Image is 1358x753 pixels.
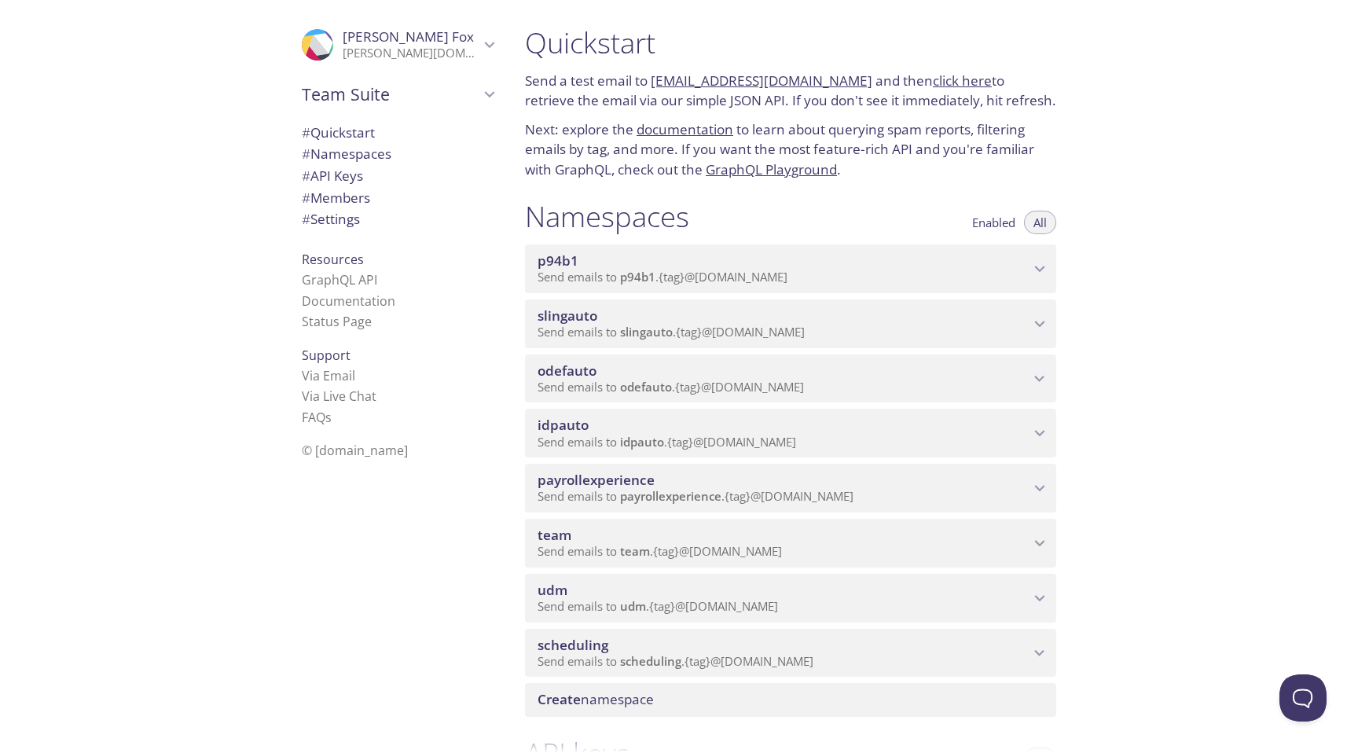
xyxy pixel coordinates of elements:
[538,362,596,380] span: odefauto
[538,526,571,544] span: team
[538,307,597,325] span: slingauto
[302,367,355,384] a: Via Email
[302,189,370,207] span: Members
[538,269,787,285] span: Send emails to . {tag} @[DOMAIN_NAME]
[289,19,506,71] div: David Fox
[933,72,992,90] a: click here
[620,598,646,614] span: udm
[302,442,408,459] span: © [DOMAIN_NAME]
[302,123,375,141] span: Quickstart
[302,409,332,426] a: FAQ
[302,145,310,163] span: #
[302,167,310,185] span: #
[302,313,372,330] a: Status Page
[289,74,506,115] div: Team Suite
[343,46,479,61] p: [PERSON_NAME][DOMAIN_NAME][EMAIL_ADDRESS][PERSON_NAME][DOMAIN_NAME]
[620,324,673,340] span: slingauto
[620,488,721,504] span: payrollexperience
[525,299,1056,348] div: slingauto namespace
[651,72,872,90] a: [EMAIL_ADDRESS][DOMAIN_NAME]
[963,211,1025,234] button: Enabled
[620,379,672,395] span: odefauto
[538,653,813,669] span: Send emails to . {tag} @[DOMAIN_NAME]
[302,292,395,310] a: Documentation
[525,354,1056,403] div: odefauto namespace
[538,636,608,654] span: scheduling
[289,122,506,144] div: Quickstart
[289,143,506,165] div: Namespaces
[302,347,351,364] span: Support
[525,574,1056,623] div: udm namespace
[1024,211,1056,234] button: All
[525,629,1056,678] div: scheduling namespace
[706,160,837,178] a: GraphQL Playground
[302,210,310,228] span: #
[302,123,310,141] span: #
[525,464,1056,512] div: payrollexperience namespace
[525,244,1056,293] div: p94b1 namespace
[525,409,1056,457] div: idpauto namespace
[538,471,655,489] span: payrollexperience
[538,598,778,614] span: Send emails to . {tag} @[DOMAIN_NAME]
[525,519,1056,568] div: team namespace
[620,653,681,669] span: scheduling
[637,120,733,138] a: documentation
[538,324,805,340] span: Send emails to . {tag} @[DOMAIN_NAME]
[538,581,567,599] span: udm
[538,379,804,395] span: Send emails to . {tag} @[DOMAIN_NAME]
[538,434,796,450] span: Send emails to . {tag} @[DOMAIN_NAME]
[525,119,1056,180] p: Next: explore the to learn about querying spam reports, filtering emails by tag, and more. If you...
[538,252,578,270] span: p94b1
[538,690,581,708] span: Create
[325,409,332,426] span: s
[525,199,689,234] h1: Namespaces
[525,683,1056,716] div: Create namespace
[302,251,364,268] span: Resources
[1279,674,1327,722] iframe: Help Scout Beacon - Open
[289,187,506,209] div: Members
[302,388,376,405] a: Via Live Chat
[620,543,650,559] span: team
[620,269,655,285] span: p94b1
[538,416,589,434] span: idpauto
[302,145,391,163] span: Namespaces
[620,434,664,450] span: idpauto
[289,165,506,187] div: API Keys
[302,271,377,288] a: GraphQL API
[289,208,506,230] div: Team Settings
[302,189,310,207] span: #
[538,488,853,504] span: Send emails to . {tag} @[DOMAIN_NAME]
[538,690,654,708] span: namespace
[525,71,1056,111] p: Send a test email to and then to retrieve the email via our simple JSON API. If you don't see it ...
[538,543,782,559] span: Send emails to . {tag} @[DOMAIN_NAME]
[302,210,360,228] span: Settings
[302,167,363,185] span: API Keys
[343,28,474,46] span: [PERSON_NAME] Fox
[525,25,1056,61] h1: Quickstart
[302,83,479,105] span: Team Suite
